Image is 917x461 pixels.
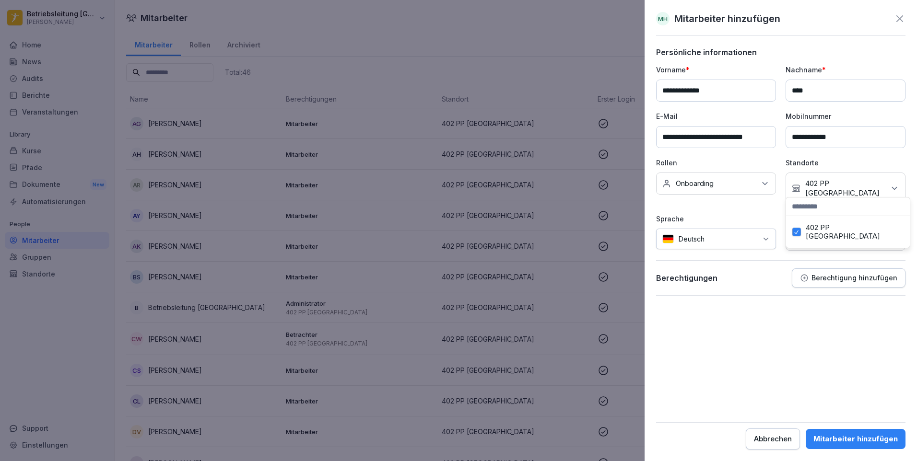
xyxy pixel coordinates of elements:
div: Deutsch [656,229,776,249]
div: Mitarbeiter hinzufügen [813,434,898,444]
p: Standorte [786,158,905,168]
div: MH [656,12,670,25]
button: Mitarbeiter hinzufügen [806,429,905,449]
p: Mitarbeiter hinzufügen [674,12,780,26]
p: Berechtigungen [656,273,717,283]
p: Vorname [656,65,776,75]
img: de.svg [662,234,674,243]
p: E-Mail [656,111,776,121]
p: Onboarding [676,179,714,188]
div: Abbrechen [754,434,792,444]
p: Rollen [656,158,776,168]
p: Nachname [786,65,905,75]
p: Sprache [656,214,776,224]
label: 402 PP [GEOGRAPHIC_DATA] [806,223,904,241]
p: Berechtigung hinzufügen [811,274,897,282]
p: Mobilnummer [786,111,905,121]
p: Persönliche informationen [656,47,905,57]
button: Berechtigung hinzufügen [792,268,905,288]
button: Abbrechen [746,428,800,449]
p: 402 PP [GEOGRAPHIC_DATA] [805,179,885,198]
